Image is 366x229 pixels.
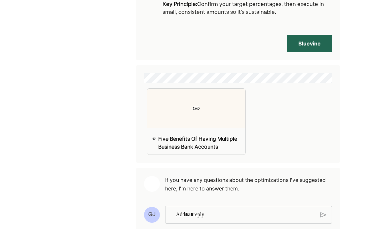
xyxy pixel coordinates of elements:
[287,35,332,52] button: Bluevine
[144,207,160,223] div: GJ
[165,176,332,193] pre: If you have any questions about the optimizations I've suggested here, I'm here to answer them.
[172,206,319,223] div: Rich Text Editor. Editing area: main
[158,135,240,151] div: Five Benefits Of Having Multiple Business Bank Accounts
[163,1,332,16] p: Confirm your target percentages, then execute in small, consistent amounts so it’s sustainable.
[163,2,197,7] strong: Key Principle:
